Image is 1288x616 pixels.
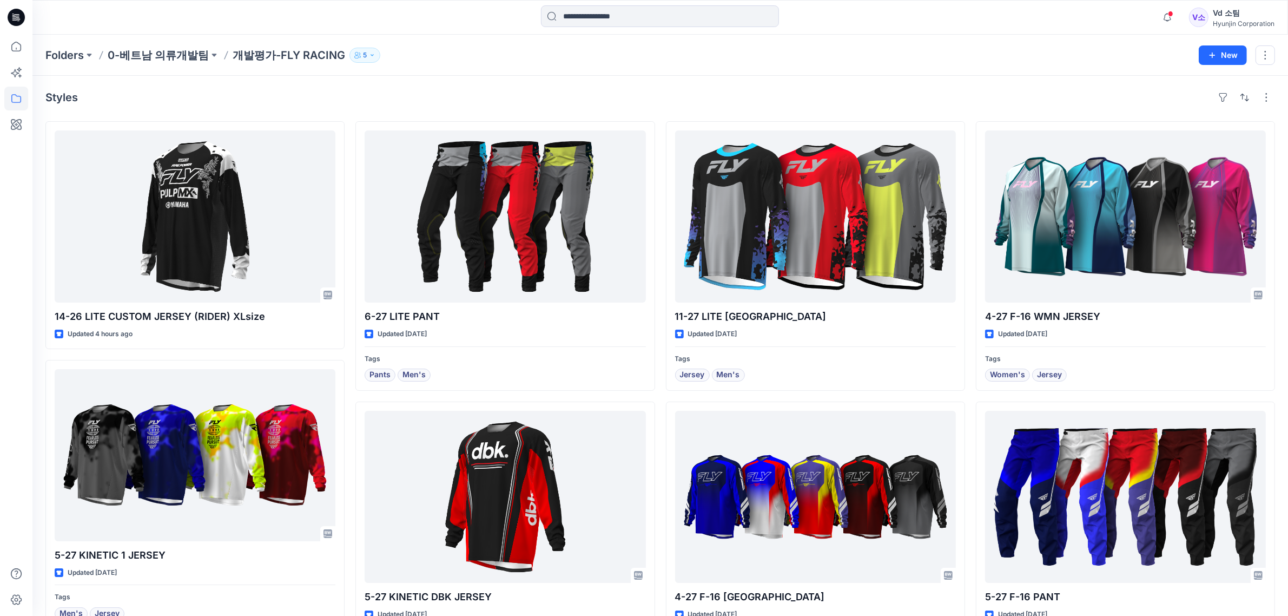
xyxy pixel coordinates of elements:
a: 11-27 LITE JERSEY [675,130,956,303]
button: 5 [349,48,380,63]
a: 5-27 KINETIC DBK JERSEY [365,411,645,583]
a: 6-27 LITE PANT [365,130,645,303]
p: 5-27 F-16 PANT [985,589,1266,605]
p: 4-27 F-16 WMN JERSEY [985,309,1266,324]
div: Vd 소팀 [1213,6,1274,19]
p: Tags [55,592,335,603]
p: 개발평가-FLY RACING [233,48,345,63]
a: 4-27 F-16 WMN JERSEY [985,130,1266,303]
span: Men's [402,369,426,382]
span: Women's [990,369,1025,382]
p: Tags [365,353,645,365]
p: Updated [DATE] [68,567,117,579]
p: Tags [985,353,1266,365]
p: 11-27 LITE [GEOGRAPHIC_DATA] [675,309,956,324]
p: 14-26 LITE CUSTOM JERSEY (RIDER) XLsize [55,309,335,324]
p: 5-27 KINETIC DBK JERSEY [365,589,645,605]
div: Hyunjin Corporation [1213,19,1274,28]
a: 5-27 KINETIC 1 JERSEY [55,369,335,541]
a: 4-27 F-16 JERSEY [675,411,956,583]
p: 4-27 F-16 [GEOGRAPHIC_DATA] [675,589,956,605]
p: Updated [DATE] [378,329,427,340]
p: 5-27 KINETIC 1 JERSEY [55,548,335,563]
a: 14-26 LITE CUSTOM JERSEY (RIDER) XLsize [55,130,335,303]
p: Updated 4 hours ago [68,329,133,340]
span: Jersey [1037,369,1062,382]
span: Pants [369,369,391,382]
h4: Styles [45,91,78,104]
button: New [1199,45,1247,65]
p: 5 [363,49,367,61]
span: Men's [717,369,740,382]
p: Updated [DATE] [688,329,737,340]
p: Tags [675,353,956,365]
a: 0-베트남 의류개발팀 [108,48,209,63]
p: 6-27 LITE PANT [365,309,645,324]
div: V소 [1189,8,1208,27]
p: Updated [DATE] [998,329,1047,340]
a: 5-27 F-16 PANT [985,411,1266,583]
a: Folders [45,48,84,63]
span: Jersey [680,369,705,382]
